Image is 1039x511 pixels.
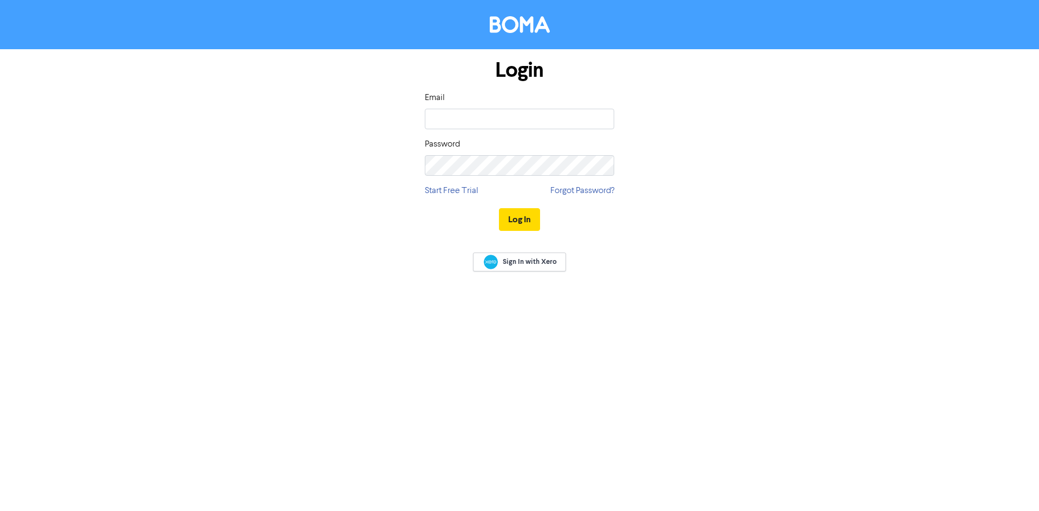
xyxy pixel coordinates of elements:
[490,16,550,33] img: BOMA Logo
[425,184,478,197] a: Start Free Trial
[425,91,445,104] label: Email
[499,208,540,231] button: Log In
[425,138,460,151] label: Password
[550,184,614,197] a: Forgot Password?
[484,255,498,269] img: Xero logo
[503,257,557,267] span: Sign In with Xero
[425,58,614,83] h1: Login
[473,253,566,271] a: Sign In with Xero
